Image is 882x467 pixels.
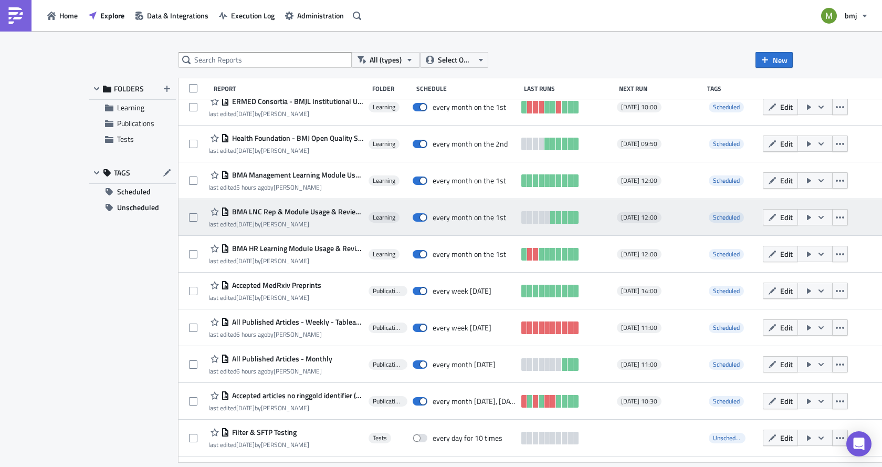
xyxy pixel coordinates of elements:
[208,257,363,265] div: last edited by [PERSON_NAME]
[713,212,740,222] span: Scheduled
[208,147,363,154] div: last edited by [PERSON_NAME]
[229,170,363,180] span: BMA Management Learning Module Usage & Reviews (for publication)
[438,54,473,66] span: Select Owner
[780,138,793,149] span: Edit
[763,136,798,152] button: Edit
[117,118,154,129] span: Publications
[780,101,793,112] span: Edit
[89,184,176,200] button: Scheduled
[820,7,838,25] img: Avatar
[229,97,363,106] span: ERMED Consortia - BMJL Institutional Usage
[297,10,344,21] span: Administration
[373,287,403,295] span: Publications
[709,139,744,149] span: Scheduled
[372,85,411,92] div: Folder
[433,286,491,296] div: every week on Wednesday
[713,139,740,149] span: Scheduled
[433,102,506,112] div: every month on the 1st
[621,103,657,111] span: [DATE] 10:00
[763,430,798,446] button: Edit
[619,85,702,92] div: Next Run
[416,85,519,92] div: Schedule
[229,354,332,364] span: All Published Articles - Monthly
[763,172,798,189] button: Edit
[709,249,744,260] span: Scheduled
[280,7,349,24] a: Administration
[621,324,657,332] span: [DATE] 11:00
[709,175,744,186] span: Scheduled
[763,209,798,225] button: Edit
[433,433,502,443] div: every day for 10 times
[370,54,402,66] span: All (types)
[780,359,793,370] span: Edit
[208,220,363,228] div: last edited by [PERSON_NAME]
[208,110,363,118] div: last edited by [PERSON_NAME]
[713,323,740,333] span: Scheduled
[42,7,83,24] button: Home
[709,212,744,223] span: Scheduled
[621,397,657,406] span: [DATE] 10:30
[229,244,363,253] span: BMA HR Learning Module Usage & Reviews
[433,139,508,149] div: every month on the 2nd
[236,403,255,413] time: 2025-08-21T11:56:51Z
[229,317,363,327] span: All Published Articles - Weekly - Tableau Input
[763,356,798,372] button: Edit
[713,359,740,369] span: Scheduled
[229,391,363,400] span: Accepted articles no ringgold identifier (RDIG-07)
[208,441,309,449] div: last edited by [PERSON_NAME]
[713,249,740,259] span: Scheduled
[7,7,24,24] img: PushMetrics
[780,175,793,186] span: Edit
[373,360,403,369] span: Publications
[147,10,208,21] span: Data & Integrations
[621,177,657,185] span: [DATE] 12:00
[373,434,387,442] span: Tests
[229,281,321,290] span: Accepted MedRxiv Preprints
[780,285,793,296] span: Edit
[236,440,255,450] time: 2025-07-02T14:39:15Z
[709,102,744,112] span: Scheduled
[117,133,134,144] span: Tests
[709,359,744,370] span: Scheduled
[229,207,363,216] span: BMA LNC Rep & Module Usage & Reviews (for publication) - Monthly
[130,7,214,24] button: Data & Integrations
[780,396,793,407] span: Edit
[100,10,124,21] span: Explore
[433,213,506,222] div: every month on the 1st
[707,85,759,92] div: Tags
[621,140,657,148] span: [DATE] 09:50
[229,428,297,437] span: Filter & SFTP Testing
[229,133,363,143] span: Health Foundation - BMJ Open Quality Submissions Report
[763,393,798,409] button: Edit
[433,176,506,185] div: every month on the 1st
[83,7,130,24] a: Explore
[373,213,395,222] span: Learning
[117,200,159,215] span: Unscheduled
[763,99,798,115] button: Edit
[621,360,657,369] span: [DATE] 11:00
[846,431,871,456] div: Open Intercom Messenger
[208,330,363,338] div: last edited by [PERSON_NAME]
[763,319,798,336] button: Edit
[214,7,280,24] button: Execution Log
[709,323,744,333] span: Scheduled
[524,85,614,92] div: Last Runs
[845,10,857,21] span: bmj
[709,433,745,443] span: Unscheduled
[373,140,395,148] span: Learning
[236,256,255,266] time: 2025-09-15T12:56:18Z
[621,250,657,258] span: [DATE] 12:00
[763,283,798,299] button: Edit
[117,102,144,113] span: Learning
[114,84,144,94] span: FOLDERS
[236,146,255,155] time: 2025-09-12T09:34:38Z
[433,323,491,333] div: every week on Monday
[709,286,744,296] span: Scheduled
[178,52,352,68] input: Search Reports
[373,103,395,111] span: Learning
[352,52,420,68] button: All (types)
[236,219,255,229] time: 2025-09-15T13:02:18Z
[763,246,798,262] button: Edit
